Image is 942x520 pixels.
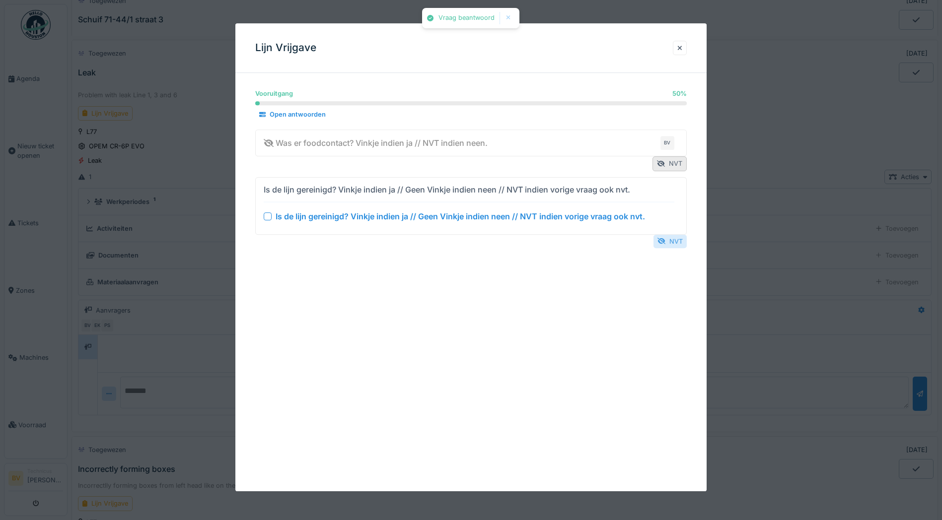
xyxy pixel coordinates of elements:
[255,42,316,54] h3: Lijn Vrijgave
[255,101,687,105] progress: 50 %
[255,108,330,122] div: Open antwoorden
[255,89,293,98] div: Vooruitgang
[660,136,674,150] div: BV
[260,134,682,152] summary: Was er foodcontact? Vinkje indien ja // NVT indien neen.BV
[653,235,687,248] div: NVT
[260,182,682,230] summary: Is de lijn gereinigd? Vinkje indien ja // Geen Vinkje indien neen // NVT indien vorige vraag ook ...
[276,210,645,222] div: Is de lijn gereinigd? Vinkje indien ja // Geen Vinkje indien neen // NVT indien vorige vraag ook ...
[264,184,630,195] div: Is de lijn gereinigd? Vinkje indien ja // Geen Vinkje indien neen // NVT indien vorige vraag ook ...
[264,137,488,149] div: Was er foodcontact? Vinkje indien ja // NVT indien neen.
[672,89,687,98] div: 50 %
[652,157,687,171] div: NVT
[438,14,495,22] div: Vraag beantwoord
